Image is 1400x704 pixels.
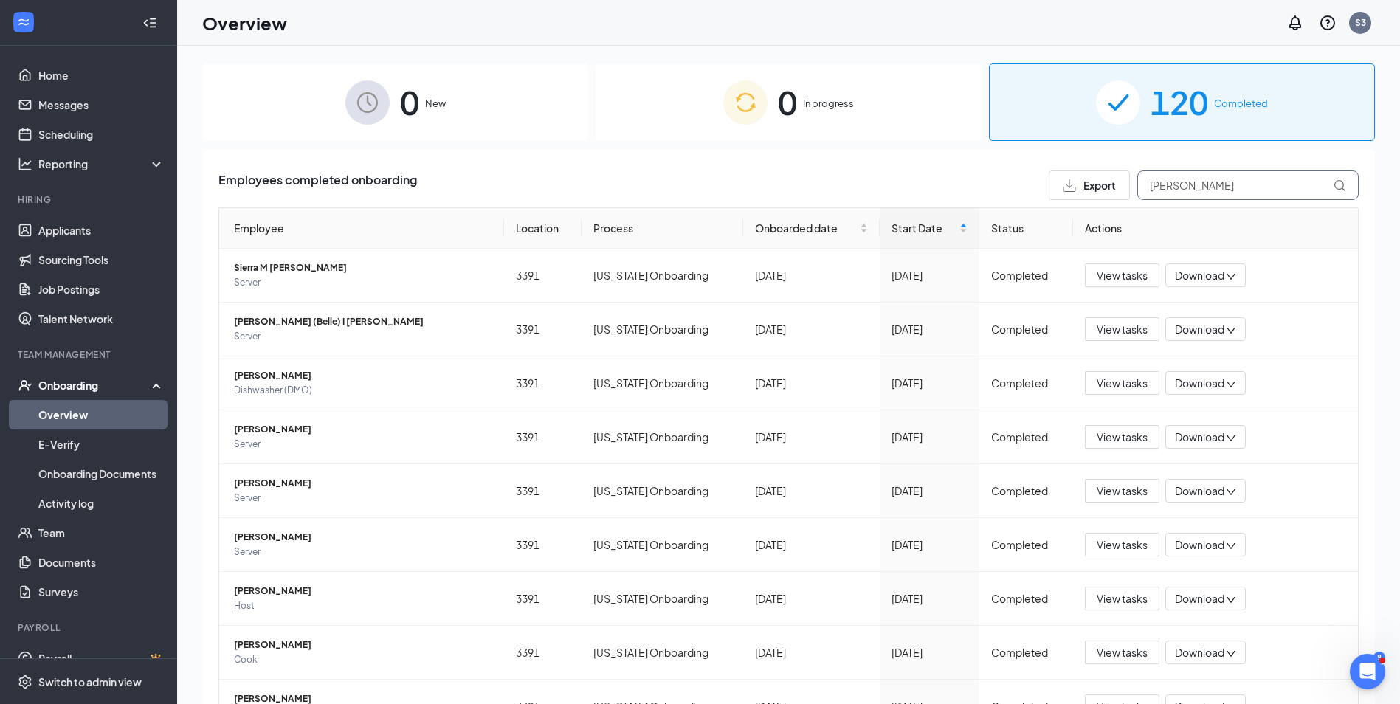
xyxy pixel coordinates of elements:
button: View tasks [1085,371,1159,395]
span: down [1226,379,1236,390]
th: Location [504,208,582,249]
div: [DATE] [755,644,868,660]
span: In progress [803,96,854,111]
span: Download [1175,483,1224,499]
span: [PERSON_NAME] [234,638,492,652]
span: Start Date [892,220,956,236]
div: Onboarding [38,378,152,393]
span: 120 [1151,77,1208,128]
div: [DATE] [755,590,868,607]
span: [PERSON_NAME] (Belle) I [PERSON_NAME] [234,314,492,329]
a: Sourcing Tools [38,245,165,275]
button: View tasks [1085,587,1159,610]
a: Documents [38,548,165,577]
a: Onboarding Documents [38,459,165,489]
div: [DATE] [892,429,968,445]
span: down [1226,487,1236,497]
td: 3391 [504,464,582,518]
div: [DATE] [892,267,968,283]
span: View tasks [1097,536,1148,553]
span: View tasks [1097,429,1148,445]
div: Completed [991,267,1061,283]
span: down [1226,272,1236,282]
span: down [1226,433,1236,444]
span: Server [234,275,492,290]
span: Export [1083,180,1116,190]
div: Completed [991,375,1061,391]
td: 3391 [504,410,582,464]
div: [DATE] [892,536,968,553]
span: Onboarded date [755,220,857,236]
div: [DATE] [892,375,968,391]
span: Sierra M [PERSON_NAME] [234,260,492,275]
th: Actions [1073,208,1358,249]
button: View tasks [1085,641,1159,664]
div: [DATE] [892,590,968,607]
svg: QuestionInfo [1319,14,1337,32]
div: Reporting [38,156,165,171]
span: [PERSON_NAME] [234,530,492,545]
div: [DATE] [892,483,968,499]
div: Completed [991,536,1061,553]
button: View tasks [1085,533,1159,556]
div: Switch to admin view [38,674,142,689]
span: Download [1175,268,1224,283]
span: Employees completed onboarding [218,170,417,200]
th: Status [979,208,1073,249]
div: Completed [991,483,1061,499]
span: Host [234,598,492,613]
a: Surveys [38,577,165,607]
a: Home [38,61,165,90]
button: View tasks [1085,479,1159,503]
svg: Collapse [142,15,157,30]
a: Messages [38,90,165,120]
td: 3391 [504,572,582,626]
button: Export [1049,170,1130,200]
a: Overview [38,400,165,429]
span: Completed [1214,96,1268,111]
span: View tasks [1097,644,1148,660]
span: Server [234,491,492,505]
td: 3391 [504,303,582,356]
td: 3391 [504,626,582,680]
span: View tasks [1097,483,1148,499]
svg: Settings [18,674,32,689]
span: Download [1175,591,1224,607]
td: 3391 [504,356,582,410]
div: Completed [991,321,1061,337]
span: View tasks [1097,590,1148,607]
span: Download [1175,537,1224,553]
span: 0 [778,77,797,128]
div: Completed [991,644,1061,660]
span: View tasks [1097,321,1148,337]
div: [DATE] [892,644,968,660]
svg: Notifications [1286,14,1304,32]
td: [US_STATE] Onboarding [582,356,743,410]
div: 8 [1373,652,1385,664]
a: Applicants [38,215,165,245]
span: down [1226,541,1236,551]
span: Download [1175,322,1224,337]
td: 3391 [504,518,582,572]
td: [US_STATE] Onboarding [582,572,743,626]
div: [DATE] [755,483,868,499]
a: E-Verify [38,429,165,459]
td: 3391 [504,249,582,303]
td: [US_STATE] Onboarding [582,518,743,572]
div: Completed [991,590,1061,607]
span: down [1226,325,1236,336]
div: Team Management [18,348,162,361]
a: Team [38,518,165,548]
input: Search by Name, Job Posting, or Process [1137,170,1359,200]
span: [PERSON_NAME] [234,584,492,598]
span: View tasks [1097,375,1148,391]
span: [PERSON_NAME] [234,476,492,491]
button: View tasks [1085,425,1159,449]
span: [PERSON_NAME] [234,422,492,437]
a: PayrollCrown [38,643,165,673]
span: Server [234,437,492,452]
th: Onboarded date [743,208,880,249]
div: Completed [991,429,1061,445]
span: View tasks [1097,267,1148,283]
td: [US_STATE] Onboarding [582,249,743,303]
